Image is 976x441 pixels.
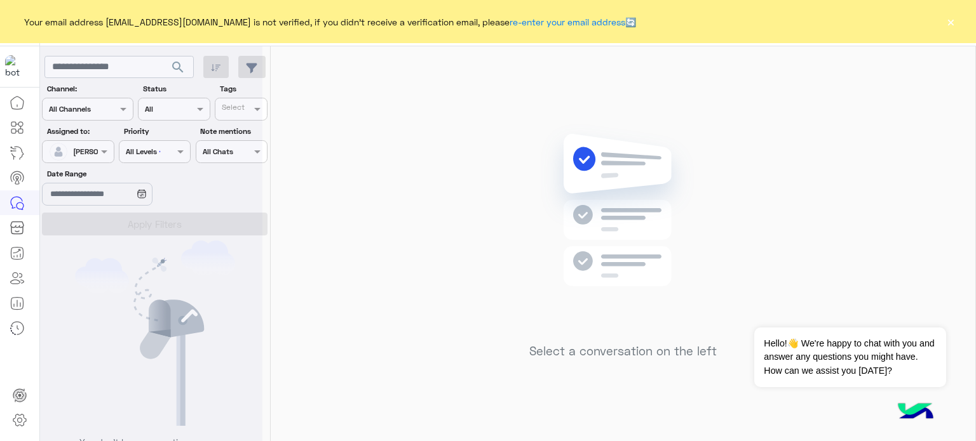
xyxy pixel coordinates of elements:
[529,344,717,359] h5: Select a conversation on the left
[510,16,625,27] a: re-enter your email address
[5,55,28,78] img: 919860931428189
[140,140,162,162] div: loading...
[944,15,957,28] button: ×
[220,102,245,116] div: Select
[754,327,945,387] span: Hello!👋 We're happy to chat with you and answer any questions you might have. How can we assist y...
[893,390,938,435] img: hulul-logo.png
[24,15,636,29] span: Your email address [EMAIL_ADDRESS][DOMAIN_NAME] is not verified, if you didn't receive a verifica...
[531,124,715,334] img: no messages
